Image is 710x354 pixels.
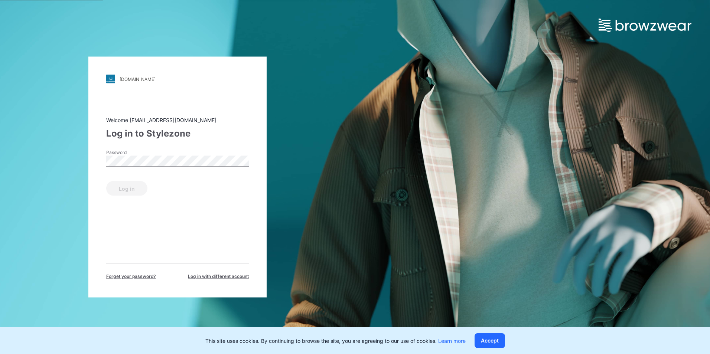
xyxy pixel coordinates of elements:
img: browzwear-logo.e42bd6dac1945053ebaf764b6aa21510.svg [599,19,691,32]
img: stylezone-logo.562084cfcfab977791bfbf7441f1a819.svg [106,75,115,83]
label: Password [106,149,158,156]
div: [DOMAIN_NAME] [120,76,156,82]
a: [DOMAIN_NAME] [106,75,249,83]
span: Log in with different account [188,273,249,280]
div: Log in to Stylezone [106,127,249,140]
div: Welcome [EMAIL_ADDRESS][DOMAIN_NAME] [106,116,249,124]
button: Accept [475,333,505,348]
p: This site uses cookies. By continuing to browse the site, you are agreeing to our use of cookies. [205,337,466,345]
a: Learn more [438,338,466,344]
span: Forget your password? [106,273,156,280]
